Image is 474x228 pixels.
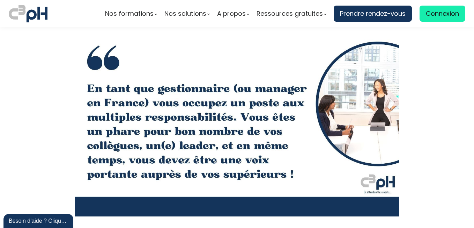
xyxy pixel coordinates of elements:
[426,8,459,19] span: Connexion
[217,8,246,19] span: A propos
[75,33,399,216] div: article transition gestionnaire
[340,8,406,19] span: Prendre rendez-vous
[105,8,154,19] span: Nos formations
[164,8,206,19] span: Nos solutions
[3,213,75,228] iframe: chat widget
[334,6,412,22] a: Prendre rendez-vous
[257,8,323,19] span: Ressources gratuites
[9,3,47,24] img: logo C3PH
[420,6,465,22] a: Connexion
